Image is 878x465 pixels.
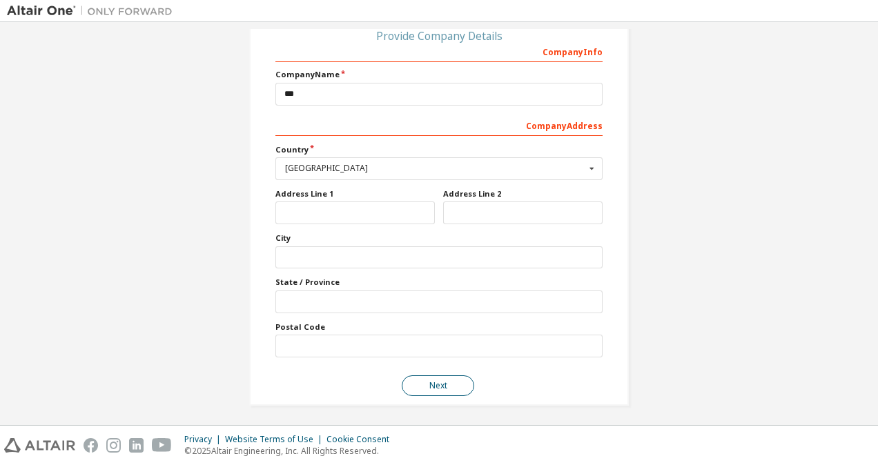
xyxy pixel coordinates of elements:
label: City [275,232,603,244]
label: Address Line 1 [275,188,435,199]
img: linkedin.svg [129,438,144,453]
label: Postal Code [275,321,603,333]
label: Country [275,144,603,155]
img: Altair One [7,4,179,18]
div: Privacy [184,434,225,445]
label: Address Line 2 [443,188,603,199]
div: Website Terms of Use [225,434,326,445]
img: youtube.svg [152,438,172,453]
p: © 2025 Altair Engineering, Inc. All Rights Reserved. [184,445,398,457]
img: instagram.svg [106,438,121,453]
div: Company Info [275,40,603,62]
div: Company Address [275,114,603,136]
img: altair_logo.svg [4,438,75,453]
label: Company Name [275,69,603,80]
div: Cookie Consent [326,434,398,445]
div: Provide Company Details [275,32,603,40]
label: State / Province [275,277,603,288]
button: Next [402,375,474,396]
img: facebook.svg [84,438,98,453]
div: [GEOGRAPHIC_DATA] [285,164,585,172]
